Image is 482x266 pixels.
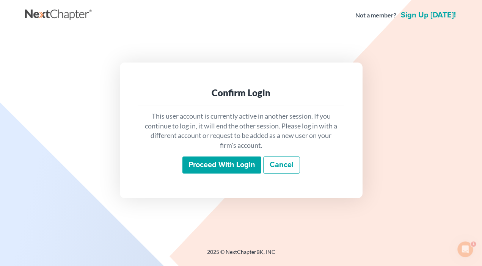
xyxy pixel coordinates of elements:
span: 1 [472,240,478,246]
strong: Not a member? [355,11,396,20]
div: Confirm Login [144,87,338,99]
input: Proceed with login [182,156,261,174]
iframe: Intercom live chat [456,240,474,258]
a: Cancel [263,156,300,174]
p: This user account is currently active in another session. If you continue to log in, it will end ... [144,111,338,150]
a: Sign up [DATE]! [399,11,457,19]
div: 2025 © NextChapterBK, INC [25,248,457,262]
